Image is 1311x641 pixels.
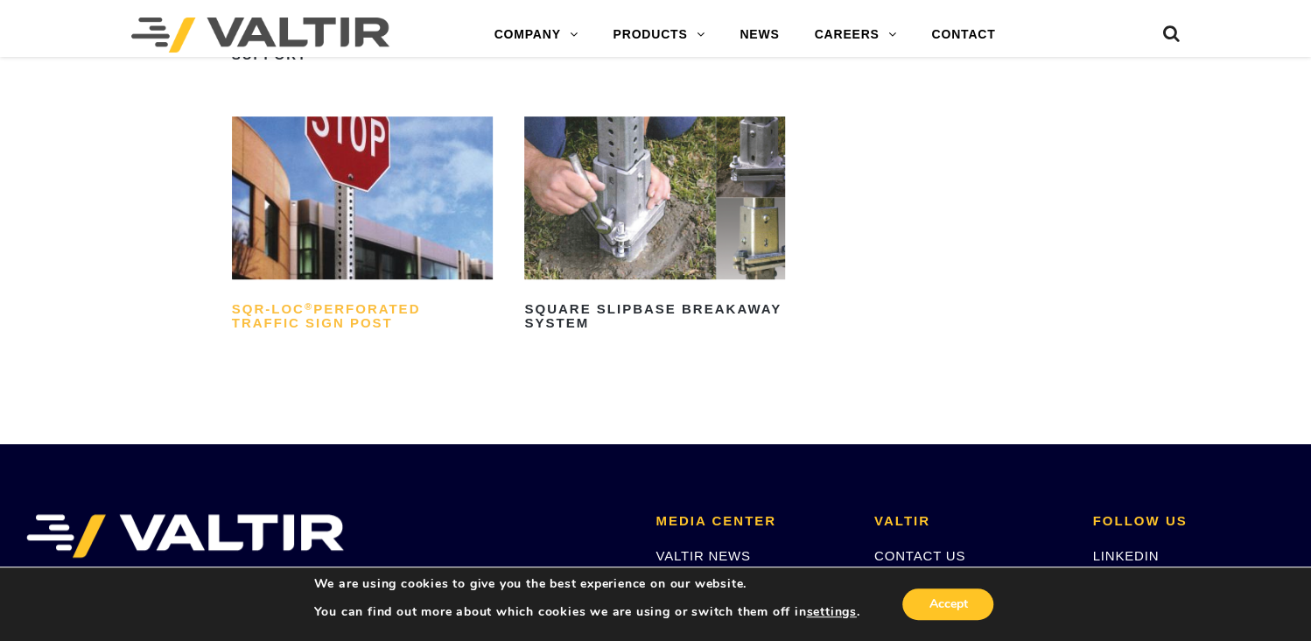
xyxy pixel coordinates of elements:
[796,18,914,53] a: CAREERS
[314,604,860,620] p: You can find out more about which cookies we are using or switch them off in .
[806,604,856,620] button: settings
[874,548,965,563] a: CONTACT US
[305,301,313,312] sup: ®
[902,588,993,620] button: Accept
[914,18,1013,53] a: CONTACT
[232,116,493,337] a: SQR-LOC®Perforated Traffic Sign Post
[595,18,722,53] a: PRODUCTS
[131,18,389,53] img: Valtir
[477,18,596,53] a: COMPANY
[655,548,750,563] a: VALTIR NEWS
[1092,514,1285,529] h2: FOLLOW US
[524,295,785,337] h2: Square Slipbase Breakaway System
[1092,548,1159,563] a: LINKEDIN
[874,514,1067,529] h2: VALTIR
[26,514,344,558] img: VALTIR
[655,514,848,529] h2: MEDIA CENTER
[722,18,796,53] a: NEWS
[314,576,860,592] p: We are using cookies to give you the best experience on our website.
[524,116,785,337] a: Square Slipbase Breakaway System
[232,295,493,337] h2: SQR-LOC Perforated Traffic Sign Post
